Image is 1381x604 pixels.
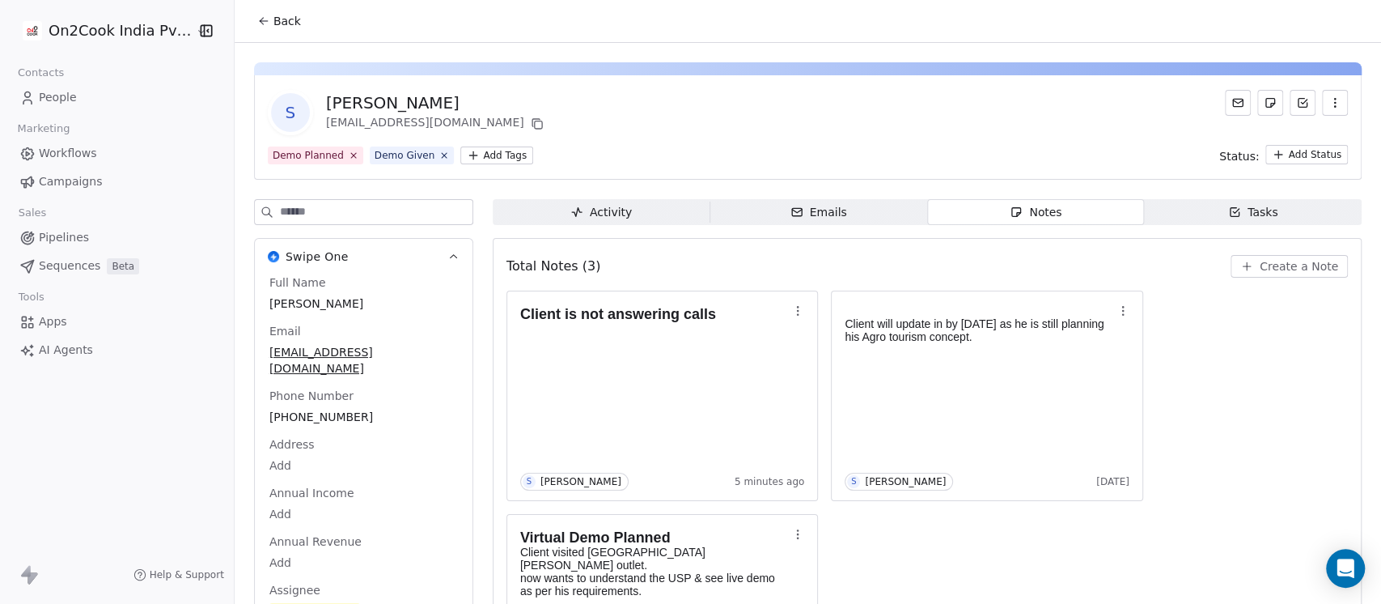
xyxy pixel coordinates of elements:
[540,476,621,487] div: [PERSON_NAME]
[1265,145,1348,164] button: Add Status
[266,388,357,404] span: Phone Number
[1326,549,1365,588] div: Open Intercom Messenger
[326,91,547,114] div: [PERSON_NAME]
[1219,148,1259,164] span: Status:
[286,249,349,265] span: Swipe One
[269,409,458,425] span: [PHONE_NUMBER]
[11,285,51,309] span: Tools
[248,6,311,36] button: Back
[266,582,324,598] span: Assignee
[13,140,221,167] a: Workflows
[255,239,472,274] button: Swipe OneSwipe One
[39,173,102,190] span: Campaigns
[269,296,458,312] span: [PERSON_NAME]
[851,475,856,488] div: S
[13,84,221,111] a: People
[39,257,100,274] span: Sequences
[735,475,805,488] span: 5 minutes ago
[133,568,224,581] a: Help & Support
[13,337,221,364] a: AI Agents
[11,117,77,141] span: Marketing
[13,253,221,279] a: SequencesBeta
[273,13,301,29] span: Back
[107,258,139,274] span: Beta
[570,204,632,221] div: Activity
[845,317,1113,343] p: Client will update in by [DATE] as he is still planning his Agro tourism concept.
[460,147,533,164] button: Add Tags
[269,506,458,522] span: Add
[13,224,221,251] a: Pipelines
[1260,258,1338,274] span: Create a Note
[23,21,42,40] img: on2cook%20logo-04%20copy.jpg
[49,20,192,41] span: On2Cook India Pvt. Ltd.
[273,148,344,163] div: Demo Planned
[11,61,71,85] span: Contacts
[326,114,547,134] div: [EMAIL_ADDRESS][DOMAIN_NAME]
[39,229,89,246] span: Pipelines
[39,145,97,162] span: Workflows
[266,436,318,453] span: Address
[1096,475,1129,488] span: [DATE]
[520,546,789,572] p: Client visited [GEOGRAPHIC_DATA][PERSON_NAME] outlet.
[269,344,458,376] span: [EMAIL_ADDRESS][DOMAIN_NAME]
[13,168,221,195] a: Campaigns
[269,555,458,571] span: Add
[268,251,279,262] img: Swipe One
[865,476,946,487] div: [PERSON_NAME]
[1228,204,1278,221] div: Tasks
[520,530,789,546] h1: Virtual Demo Planned
[39,89,77,106] span: People
[13,308,221,335] a: Apps
[520,572,789,598] p: now wants to understand the USP & see live demo as per his requirements.
[19,17,185,45] button: On2Cook India Pvt. Ltd.
[506,257,600,276] span: Total Notes (3)
[266,274,329,291] span: Full Name
[266,485,358,501] span: Annual Income
[39,342,93,359] span: AI Agents
[266,323,304,339] span: Email
[520,306,789,322] h1: Client is not answering calls
[1231,255,1348,278] button: Create a Note
[266,534,365,550] span: Annual Revenue
[271,93,310,132] span: S
[527,475,532,488] div: S
[150,568,224,581] span: Help & Support
[790,204,847,221] div: Emails
[269,457,458,474] span: Add
[11,201,53,225] span: Sales
[375,148,435,163] div: Demo Given
[39,313,67,330] span: Apps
